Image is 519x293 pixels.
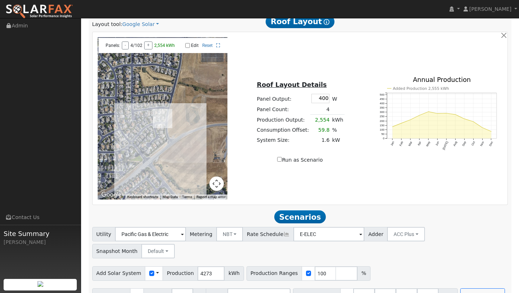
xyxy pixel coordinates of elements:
text: 200 [380,119,385,123]
td: 59.8 [310,125,331,135]
button: Keyboard shortcuts [127,194,158,200]
span: % [357,266,370,281]
text: May [426,141,431,147]
span: Panels: [106,43,120,48]
text: 100 [380,128,385,131]
text: 350 [380,106,385,109]
span: Production Ranges [247,266,302,281]
text: 500 [380,93,385,96]
label: Edit [191,43,199,48]
td: kW [331,135,345,145]
span: Layout tool: [92,21,123,27]
text: Oct [471,141,476,146]
text: Nov [480,141,485,147]
circle: onclick="" [455,114,456,115]
td: kWh [331,115,345,125]
span: Metering [186,227,217,241]
td: W [331,93,345,104]
span: Add Solar System [92,266,146,281]
td: Panel Output: [256,93,310,104]
span: Adder [364,227,387,241]
button: NBT [216,227,243,241]
span: 4/102 [130,43,142,48]
button: Map camera controls [209,176,224,191]
td: 4 [310,104,331,115]
span: Production [163,266,198,281]
td: % [331,125,345,135]
td: Consumption Offset: [256,125,310,135]
circle: onclick="" [428,111,429,112]
text: 0 [383,137,385,140]
text: Feb [399,141,404,147]
span: 2,554 kWh [154,43,175,48]
img: Google [99,190,123,200]
text: Added Production 2,555 kWh [393,86,449,91]
circle: onclick="" [419,115,420,116]
td: 2,554 [310,115,331,125]
button: ACC Plus [387,227,425,241]
span: kWh [224,266,244,281]
button: - [122,41,129,49]
span: [PERSON_NAME] [469,6,511,12]
span: Roof Layout [266,15,334,28]
text: Sep [462,141,467,147]
text: 150 [380,124,385,127]
text: 450 [380,97,385,101]
text: Jun [435,141,440,146]
input: Select a Utility [115,227,186,241]
text: Annual Production [413,76,471,83]
span: Snapshot Month [92,244,142,258]
span: Rate Schedule [243,227,294,241]
i: Show Help [324,19,329,25]
text: Jan [390,141,395,146]
text: 300 [380,110,385,114]
text: 50 [381,132,385,136]
span: Utility [92,227,116,241]
input: Run as Scenario [277,157,282,162]
circle: onclick="" [392,126,393,127]
td: Production Output: [256,115,310,125]
div: [PERSON_NAME] [4,239,77,246]
a: Google Solar [122,21,159,28]
input: Select a Rate Schedule [293,227,364,241]
img: SolarFax [5,4,73,19]
a: Open this area in Google Maps (opens a new window) [99,190,123,200]
text: Mar [408,141,413,147]
text: Aug [453,141,458,147]
text: [DATE] [442,141,449,150]
circle: onclick="" [473,121,474,122]
button: Map Data [163,194,178,200]
circle: onclick="" [437,113,438,114]
circle: onclick="" [446,113,447,114]
button: Default [141,244,175,258]
td: 1.6 [310,135,331,145]
label: Run as Scenario [277,156,323,164]
circle: onclick="" [410,119,411,120]
span: Site Summary [4,229,77,239]
text: 400 [380,102,385,105]
button: + [144,41,152,49]
u: Roof Layout Details [257,81,327,88]
a: Terms (opens in new tab) [182,195,192,199]
td: System Size: [256,135,310,145]
text: 250 [380,115,385,118]
circle: onclick="" [482,127,483,128]
circle: onclick="" [491,131,492,132]
circle: onclick="" [464,118,465,119]
span: Scenarios [274,210,326,223]
a: Report a map error [196,195,225,199]
td: Panel Count: [256,104,310,115]
text: Dec [489,141,494,147]
text: Apr [417,141,422,146]
img: retrieve [37,281,43,287]
circle: onclick="" [401,123,402,124]
a: Reset [202,43,213,48]
a: Full Screen [216,43,220,48]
